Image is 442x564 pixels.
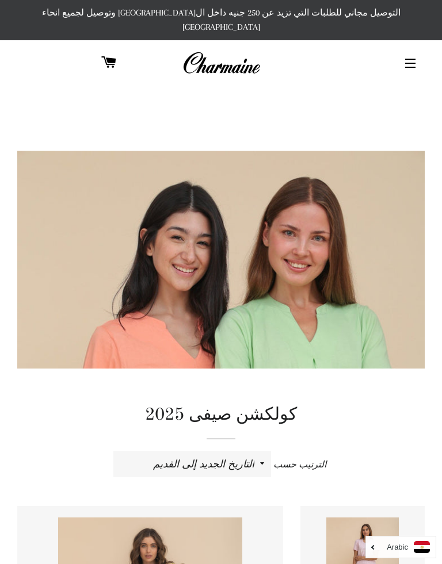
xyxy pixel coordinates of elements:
[182,51,260,76] img: Charmaine Egypt
[387,543,408,551] i: Arabic
[372,541,430,553] a: Arabic
[17,403,425,427] h1: كولكشن صيفى 2025
[273,459,326,470] span: الترتيب حسب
